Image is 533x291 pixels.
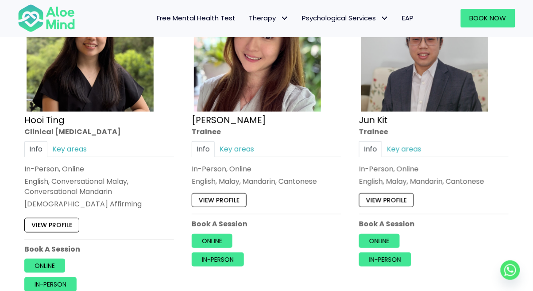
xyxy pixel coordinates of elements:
[359,219,509,229] p: Book A Session
[461,9,515,27] a: Book Now
[242,9,295,27] a: TherapyTherapy: submenu
[382,142,426,157] a: Key areas
[24,142,47,157] a: Info
[24,176,174,197] p: English, Conversational Malay, Conversational Mandarin
[249,13,289,23] span: Therapy
[359,193,414,207] a: View profile
[278,12,291,25] span: Therapy: submenu
[192,193,247,207] a: View profile
[24,259,65,273] a: Online
[18,4,75,33] img: Aloe mind Logo
[192,176,341,186] p: English, Malay, Mandarin, Cantonese
[302,13,389,23] span: Psychological Services
[192,127,341,137] div: Trainee
[359,164,509,174] div: In-Person, Online
[295,9,395,27] a: Psychological ServicesPsychological Services: submenu
[359,114,388,127] a: Jun Kit
[85,9,421,27] nav: Menu
[359,176,509,186] p: English, Malay, Mandarin, Cantonese
[359,142,382,157] a: Info
[24,199,174,210] div: [DEMOGRAPHIC_DATA] Affirming
[24,244,174,254] p: Book A Session
[359,127,509,137] div: Trainee
[192,164,341,174] div: In-Person, Online
[378,12,391,25] span: Psychological Services: submenu
[24,114,65,127] a: Hooi Ting
[24,127,174,137] div: Clinical [MEDICAL_DATA]
[157,13,236,23] span: Free Mental Health Test
[192,114,266,127] a: [PERSON_NAME]
[47,142,92,157] a: Key areas
[24,164,174,174] div: In-Person, Online
[150,9,242,27] a: Free Mental Health Test
[192,142,215,157] a: Info
[359,252,411,267] a: In-person
[192,219,341,229] p: Book A Session
[501,260,520,280] a: Whatsapp
[192,234,232,248] a: Online
[359,234,400,248] a: Online
[470,13,506,23] span: Book Now
[215,142,259,157] a: Key areas
[192,252,244,267] a: In-person
[24,218,79,233] a: View profile
[402,13,413,23] span: EAP
[395,9,420,27] a: EAP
